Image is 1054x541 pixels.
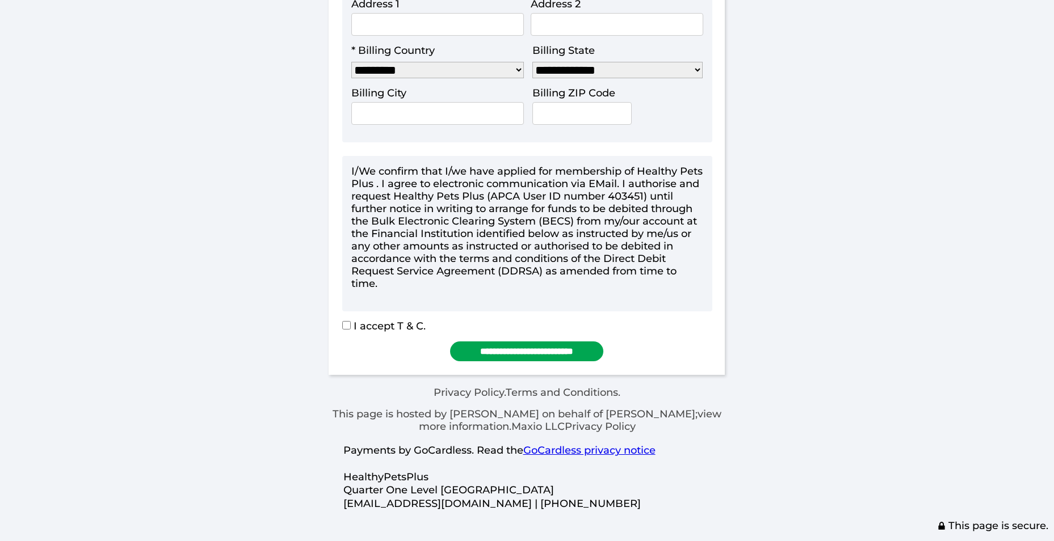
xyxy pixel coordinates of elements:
[351,44,435,57] label: * Billing Country
[329,433,726,523] p: Payments by GoCardless. Read the HealthyPetsPlus Quarter One Level [GEOGRAPHIC_DATA] [EMAIL_ADDRE...
[523,444,656,457] a: GoCardless privacy notice
[419,408,722,433] a: view more information.
[937,519,1048,532] span: This page is secure.
[434,386,504,399] a: Privacy Policy
[342,320,426,332] label: I accept T & C.
[329,408,726,433] p: This page is hosted by [PERSON_NAME] on behalf of [PERSON_NAME]; Maxio LLC
[532,44,595,57] label: Billing State
[351,87,406,99] label: Billing City
[329,386,726,433] div: . .
[342,321,351,329] input: I accept T & C.
[532,87,615,99] label: Billing ZIP Code
[565,420,636,433] a: Privacy Policy
[506,386,618,399] a: Terms and Conditions
[351,165,703,290] div: I/We confirm that I/we have applied for membership of Healthy Pets Plus . I agree to electronic c...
